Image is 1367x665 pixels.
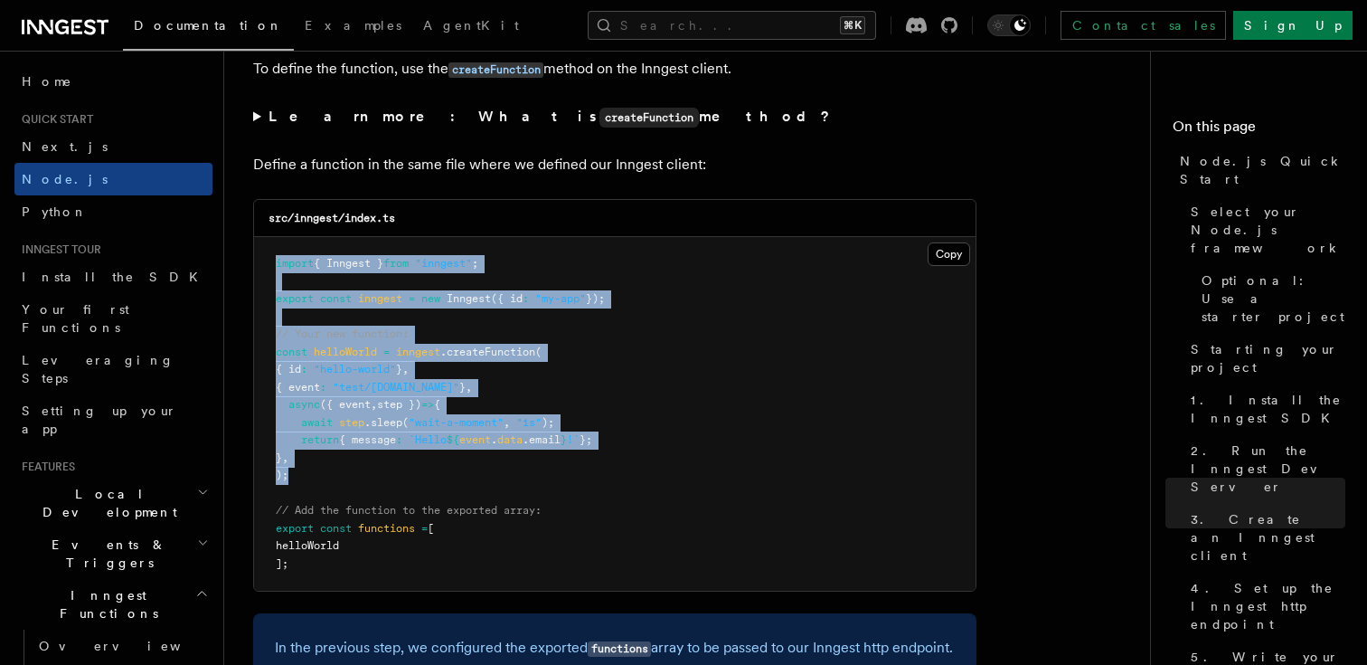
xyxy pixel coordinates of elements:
span: } [561,433,567,446]
span: Inngest tour [14,242,101,257]
span: Install the SDK [22,270,209,284]
span: ; [472,257,478,270]
span: : [301,363,307,375]
span: : [523,292,529,305]
span: Node.js [22,172,108,186]
button: Search...⌘K [588,11,876,40]
span: "inngest" [415,257,472,270]
span: } [396,363,402,375]
a: Node.js Quick Start [1173,145,1345,195]
span: ( [535,346,542,358]
span: : [320,381,326,394]
span: , [371,398,377,411]
span: Overview [39,639,225,653]
a: createFunction [448,60,543,77]
a: Overview [32,630,212,662]
a: 4. Set up the Inngest http endpoint [1183,572,1345,641]
code: createFunction [448,62,543,78]
span: await [301,416,333,429]
span: from [383,257,409,270]
p: To define the function, use the method on the Inngest client. [253,56,976,82]
span: 1. Install the Inngest SDK [1191,391,1345,427]
span: // Add the function to the exported array: [276,504,542,517]
a: Home [14,65,212,98]
span: } [459,381,466,394]
span: }); [586,292,605,305]
span: Inngest [447,292,491,305]
span: , [466,381,472,394]
span: helloWorld [276,539,339,552]
span: helloWorld [314,346,377,358]
a: 3. Create an Inngest client [1183,503,1345,572]
span: { event [276,381,320,394]
span: !` [567,433,580,446]
p: Define a function in the same file where we defined our Inngest client: [253,152,976,177]
span: { Inngest } [314,257,383,270]
span: step [339,416,364,429]
span: , [402,363,409,375]
button: Copy [928,242,970,266]
span: const [320,292,352,305]
span: Select your Node.js framework [1191,203,1345,257]
span: , [504,416,510,429]
a: Leveraging Steps [14,344,212,394]
a: Python [14,195,212,228]
span: Optional: Use a starter project [1202,271,1345,326]
a: Next.js [14,130,212,163]
span: Events & Triggers [14,536,197,572]
span: = [409,292,415,305]
span: "my-app" [535,292,586,305]
span: return [301,433,339,446]
span: inngest [358,292,402,305]
span: }; [580,433,592,446]
a: Optional: Use a starter project [1194,264,1345,333]
span: "hello-world" [314,363,396,375]
span: const [320,522,352,535]
span: Starting your project [1191,340,1345,376]
span: .email [523,433,561,446]
code: src/inngest/index.ts [269,212,395,224]
span: // Your new function: [276,328,409,340]
span: `Hello [409,433,447,446]
button: Events & Triggers [14,528,212,579]
span: data [497,433,523,446]
button: Toggle dark mode [987,14,1031,36]
span: "test/[DOMAIN_NAME]" [333,381,459,394]
span: functions [358,522,415,535]
a: Node.js [14,163,212,195]
span: inngest [396,346,440,358]
span: "wait-a-moment" [409,416,504,429]
span: Quick start [14,112,93,127]
span: => [421,398,434,411]
a: 1. Install the Inngest SDK [1183,384,1345,434]
span: event [459,433,491,446]
a: Select your Node.js framework [1183,195,1345,264]
a: AgentKit [412,5,530,49]
span: Setting up your app [22,404,177,436]
span: 3. Create an Inngest client [1191,510,1345,565]
span: .sleep [364,416,402,429]
span: , [282,451,288,464]
button: Inngest Functions [14,579,212,630]
span: export [276,522,314,535]
span: ); [542,416,554,429]
span: async [288,398,320,411]
span: "1s" [516,416,542,429]
code: functions [588,641,651,657]
a: Your first Functions [14,293,212,344]
span: [ [428,522,434,535]
span: import [276,257,314,270]
span: = [383,346,390,358]
span: ( [402,416,409,429]
span: .createFunction [440,346,535,358]
span: Node.js Quick Start [1180,152,1345,188]
code: createFunction [599,108,699,128]
span: AgentKit [423,18,519,33]
span: { [434,398,440,411]
span: Leveraging Steps [22,353,174,385]
span: ({ event [320,398,371,411]
span: Next.js [22,139,108,154]
a: Starting your project [1183,333,1345,384]
span: Home [22,72,72,90]
span: { id [276,363,301,375]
